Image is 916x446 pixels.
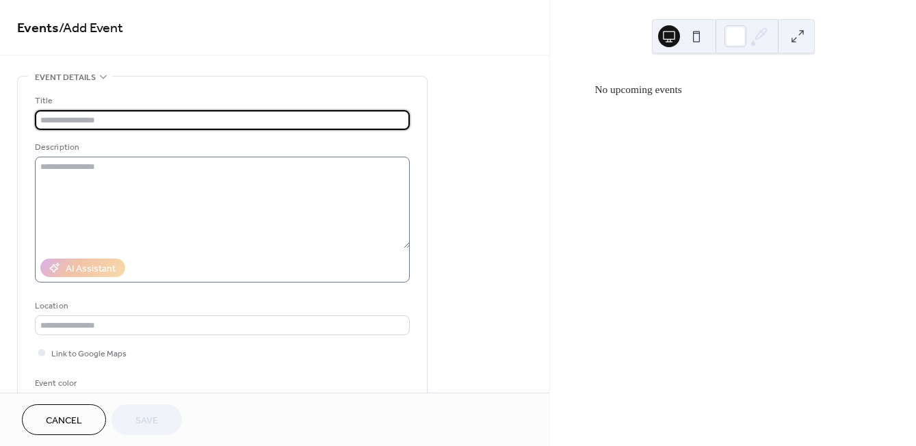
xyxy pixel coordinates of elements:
[51,347,127,361] span: Link to Google Maps
[59,15,123,42] span: / Add Event
[35,140,407,155] div: Description
[46,414,82,428] span: Cancel
[594,81,872,97] div: No upcoming events
[22,404,106,435] button: Cancel
[17,15,59,42] a: Events
[35,70,96,85] span: Event details
[35,299,407,313] div: Location
[35,94,407,108] div: Title
[35,376,138,391] div: Event color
